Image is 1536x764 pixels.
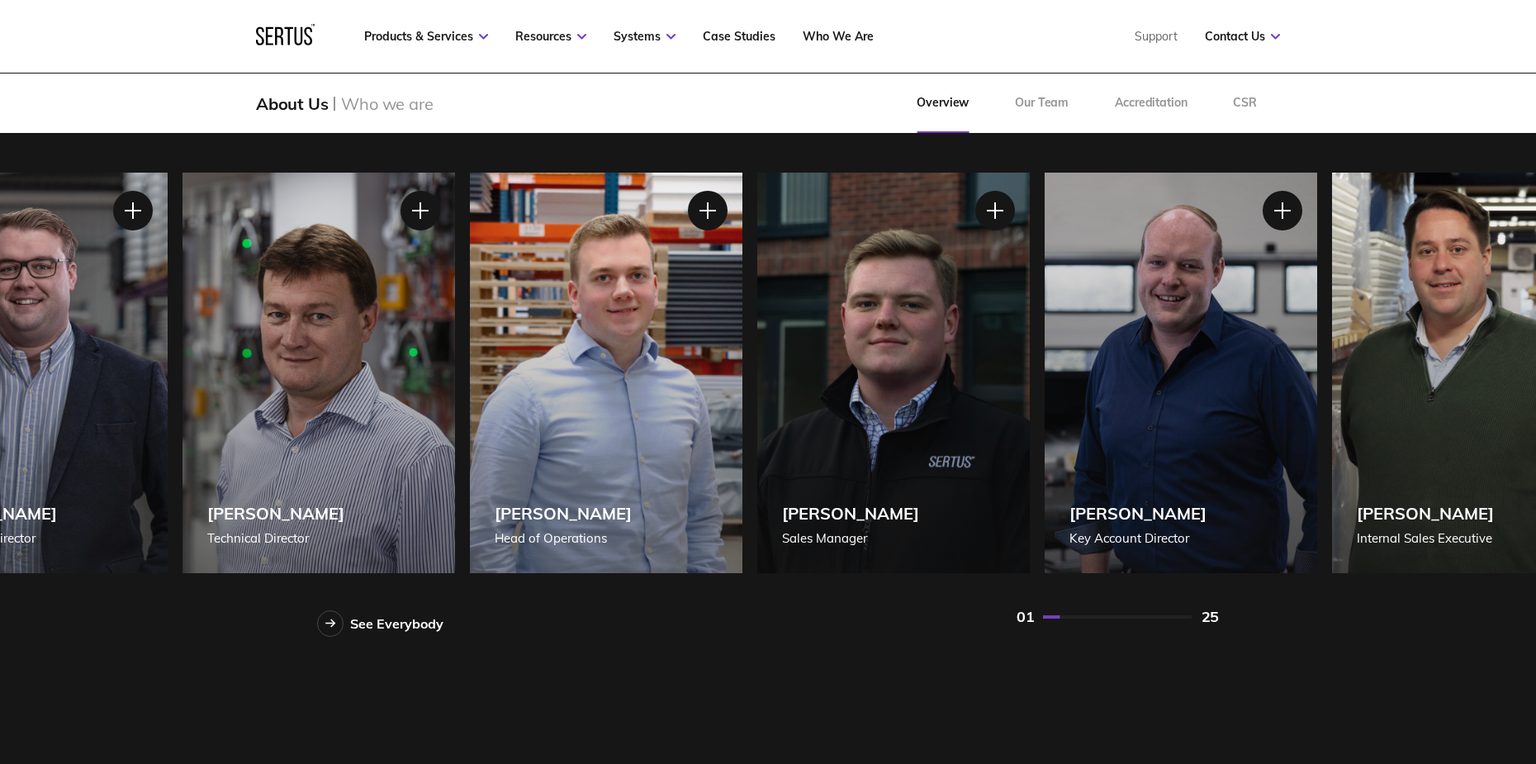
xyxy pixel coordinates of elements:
a: Contact Us [1205,29,1280,44]
div: Who we are [341,93,433,114]
a: Accreditation [1092,74,1210,133]
div: [PERSON_NAME] [782,503,919,524]
div: 01 [1017,607,1034,626]
a: CSR [1210,74,1280,133]
div: Technical Director [207,529,344,548]
div: About Us [256,93,328,114]
a: Our Team [992,74,1092,133]
div: [PERSON_NAME] [495,503,632,524]
div: 25 [1202,607,1219,626]
a: Who We Are [803,29,874,44]
a: See Everybody [317,610,443,637]
div: Sales Manager [782,529,919,548]
a: Resources [515,29,586,44]
a: Case Studies [703,29,775,44]
a: Support [1135,29,1178,44]
a: Products & Services [364,29,488,44]
a: Systems [614,29,676,44]
div: [PERSON_NAME] [207,503,344,524]
div: [PERSON_NAME] [1069,503,1207,524]
div: See Everybody [350,615,443,632]
iframe: Chat Widget [1239,572,1536,764]
div: Chat-Widget [1239,572,1536,764]
div: Key Account Director [1069,529,1207,548]
div: Head of Operations [495,529,632,548]
div: [PERSON_NAME] [1357,503,1494,524]
div: Internal Sales Executive [1357,529,1494,548]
